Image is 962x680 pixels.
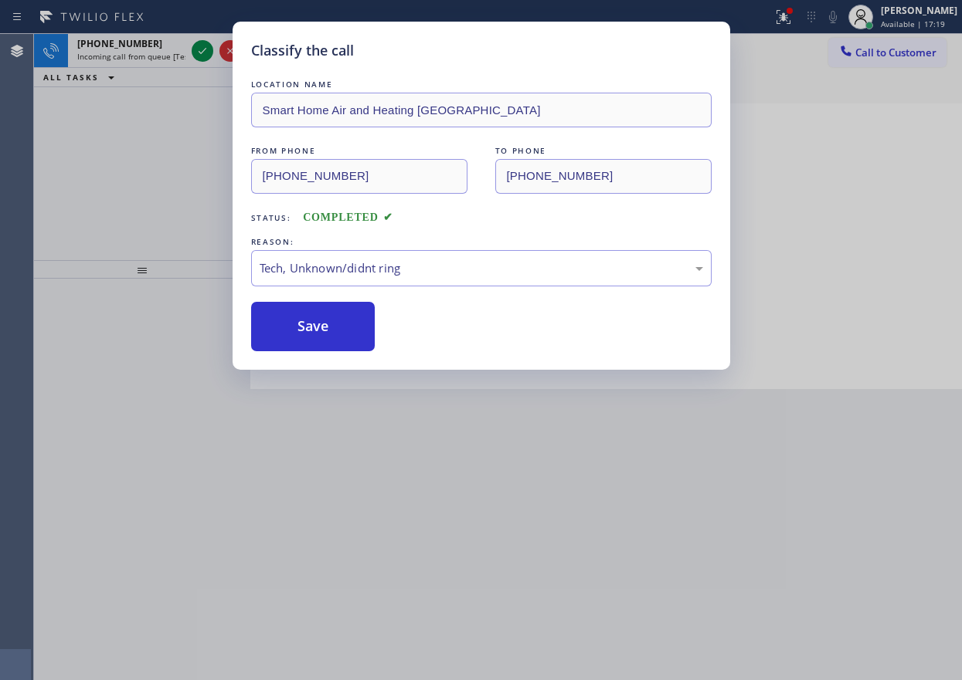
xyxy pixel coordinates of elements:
[251,40,354,61] h5: Classify the call
[251,212,291,223] span: Status:
[495,143,712,159] div: TO PHONE
[251,143,467,159] div: FROM PHONE
[303,211,393,223] span: COMPLETED
[251,302,376,351] button: Save
[251,159,467,194] input: From phone
[251,76,712,93] div: LOCATION NAME
[251,234,712,250] div: REASON:
[495,159,712,194] input: To phone
[260,259,703,277] div: Tech, Unknown/didnt ring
